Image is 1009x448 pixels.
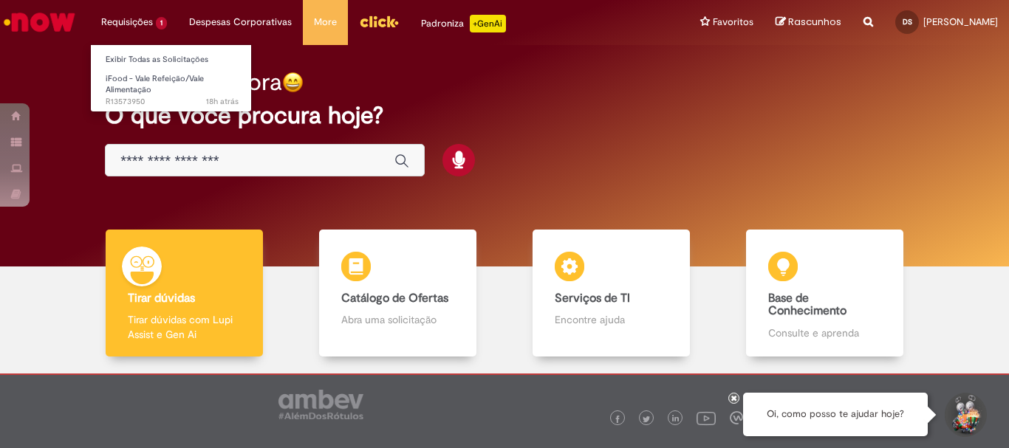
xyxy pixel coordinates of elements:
[713,15,753,30] span: Favoritos
[91,71,253,103] a: Aberto R13573950 : iFood - Vale Refeição/Vale Alimentação
[555,291,630,306] b: Serviços de TI
[90,44,252,112] ul: Requisições
[1,7,78,37] img: ServiceNow
[923,15,998,28] span: [PERSON_NAME]
[614,416,621,423] img: logo_footer_facebook.png
[282,72,304,93] img: happy-face.png
[776,15,841,30] a: Rascunhos
[643,416,650,423] img: logo_footer_twitter.png
[156,17,167,30] span: 1
[718,230,931,357] a: Base de Conhecimento Consulte e aprenda
[206,96,239,107] span: 18h atrás
[128,312,240,342] p: Tirar dúvidas com Lupi Assist e Gen Ai
[903,17,912,27] span: DS
[697,408,716,427] img: logo_footer_youtube.png
[128,291,195,306] b: Tirar dúvidas
[359,10,399,32] img: click_logo_yellow_360x200.png
[106,96,239,108] span: R13573950
[504,230,718,357] a: Serviços de TI Encontre ajuda
[189,15,292,30] span: Despesas Corporativas
[341,312,454,327] p: Abra uma solicitação
[743,393,928,436] div: Oi, como posso te ajudar hoje?
[278,390,363,419] img: logo_footer_ambev_rotulo_gray.png
[788,15,841,29] span: Rascunhos
[91,52,253,68] a: Exibir Todas as Solicitações
[943,393,987,437] button: Iniciar Conversa de Suporte
[78,230,291,357] a: Tirar dúvidas Tirar dúvidas com Lupi Assist e Gen Ai
[105,103,904,128] h2: O que você procura hoje?
[768,325,880,340] p: Consulte e aprenda
[555,312,667,327] p: Encontre ajuda
[470,15,506,32] p: +GenAi
[106,73,204,96] span: iFood - Vale Refeição/Vale Alimentação
[314,15,337,30] span: More
[206,96,239,107] time: 28/09/2025 13:50:52
[291,230,504,357] a: Catálogo de Ofertas Abra uma solicitação
[672,415,680,424] img: logo_footer_linkedin.png
[768,291,846,319] b: Base de Conhecimento
[730,411,743,424] img: logo_footer_workplace.png
[101,15,153,30] span: Requisições
[341,291,448,306] b: Catálogo de Ofertas
[421,15,506,32] div: Padroniza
